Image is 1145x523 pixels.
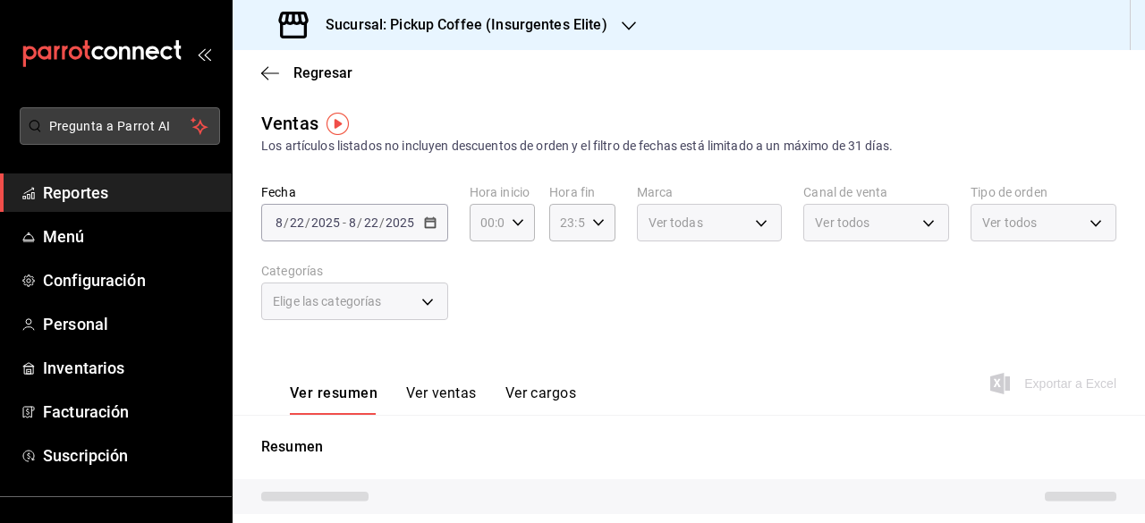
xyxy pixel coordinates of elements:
div: navigation tabs [290,384,576,415]
span: Elige las categorías [273,292,382,310]
span: Pregunta a Parrot AI [49,117,191,136]
input: -- [348,215,357,230]
span: Regresar [293,64,352,81]
div: Los artículos listados no incluyen descuentos de orden y el filtro de fechas está limitado a un m... [261,137,1116,156]
span: Personal [43,312,217,336]
button: Ver cargos [505,384,577,415]
span: Suscripción [43,443,217,468]
input: -- [289,215,305,230]
a: Pregunta a Parrot AI [13,130,220,148]
label: Marca [637,186,783,198]
p: Resumen [261,436,1116,458]
button: open_drawer_menu [197,46,211,61]
input: -- [275,215,284,230]
label: Canal de venta [803,186,949,198]
span: Facturación [43,400,217,424]
span: Ver todos [982,214,1037,232]
span: / [357,215,362,230]
span: Inventarios [43,356,217,380]
button: Ver ventas [406,384,477,415]
label: Fecha [261,186,448,198]
span: Configuración [43,268,217,292]
input: ---- [385,215,415,230]
span: Reportes [43,181,217,205]
button: Pregunta a Parrot AI [20,107,220,145]
span: / [379,215,385,230]
span: / [305,215,310,230]
span: - [343,215,346,230]
h3: Sucursal: Pickup Coffee (Insurgentes Elite) [311,14,607,36]
label: Hora fin [549,186,615,198]
span: Ver todos [815,214,869,232]
img: Tooltip marker [327,113,349,135]
div: Ventas [261,110,318,137]
span: Ver todas [649,214,703,232]
span: / [284,215,289,230]
input: ---- [310,215,341,230]
label: Categorías [261,265,448,277]
label: Hora inicio [470,186,535,198]
button: Ver resumen [290,384,377,415]
span: Menú [43,224,217,249]
button: Regresar [261,64,352,81]
label: Tipo de orden [971,186,1116,198]
input: -- [363,215,379,230]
